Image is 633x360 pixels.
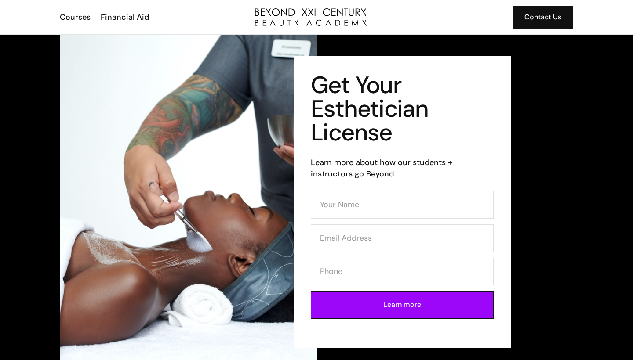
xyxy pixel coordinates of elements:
[255,8,367,26] a: home
[311,191,494,219] input: Your Name
[311,258,494,285] input: Phone
[311,191,494,324] form: Contact Form (Esthi)
[524,11,561,23] div: Contact Us
[60,11,91,23] div: Courses
[311,157,494,180] h6: Learn more about how our students + instructors go Beyond.
[95,11,153,23] a: Financial Aid
[311,73,494,144] h1: Get Your Esthetician License
[513,6,573,29] a: Contact Us
[311,291,494,319] input: Learn more
[101,11,149,23] div: Financial Aid
[255,8,367,26] img: beyond logo
[54,11,95,23] a: Courses
[311,224,494,252] input: Email Address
